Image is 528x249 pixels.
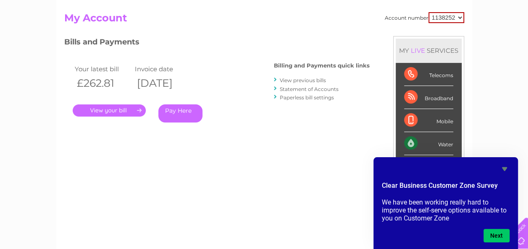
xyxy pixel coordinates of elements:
a: . [73,104,146,117]
a: Statement of Accounts [280,86,339,92]
div: Electricity [404,155,453,178]
div: Mobile [404,109,453,132]
a: Contact [472,36,493,42]
a: Blog [455,36,467,42]
a: 0333 014 3131 [370,4,428,15]
div: Broadband [404,86,453,109]
th: [DATE] [133,75,193,92]
img: logo.png [18,22,61,47]
h3: Bills and Payments [64,36,370,51]
th: £262.81 [73,75,133,92]
h2: Clear Business Customer Zone Survey [382,181,510,195]
a: Log out [500,36,520,42]
a: View previous bills [280,77,326,83]
p: We have been working really hard to improve the self-serve options available to you on Customer Zone [382,198,510,222]
a: Telecoms [425,36,450,42]
h2: My Account [64,12,464,28]
button: Hide survey [499,164,510,174]
button: Next question [483,229,510,242]
div: Clear Business is a trading name of Verastar Limited (registered in [GEOGRAPHIC_DATA] No. 3667643... [66,5,463,41]
a: Paperless bill settings [280,94,334,101]
a: Pay Here [158,104,202,122]
div: LIVE [409,47,427,54]
td: Invoice date [133,63,193,75]
div: Account number [385,12,464,23]
div: MY SERVICES [396,39,462,62]
div: Water [404,132,453,155]
td: Your latest bill [73,63,133,75]
h4: Billing and Payments quick links [274,62,370,69]
a: Water [380,36,396,42]
a: Energy [401,36,420,42]
div: Telecoms [404,63,453,86]
div: Clear Business Customer Zone Survey [382,164,510,242]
